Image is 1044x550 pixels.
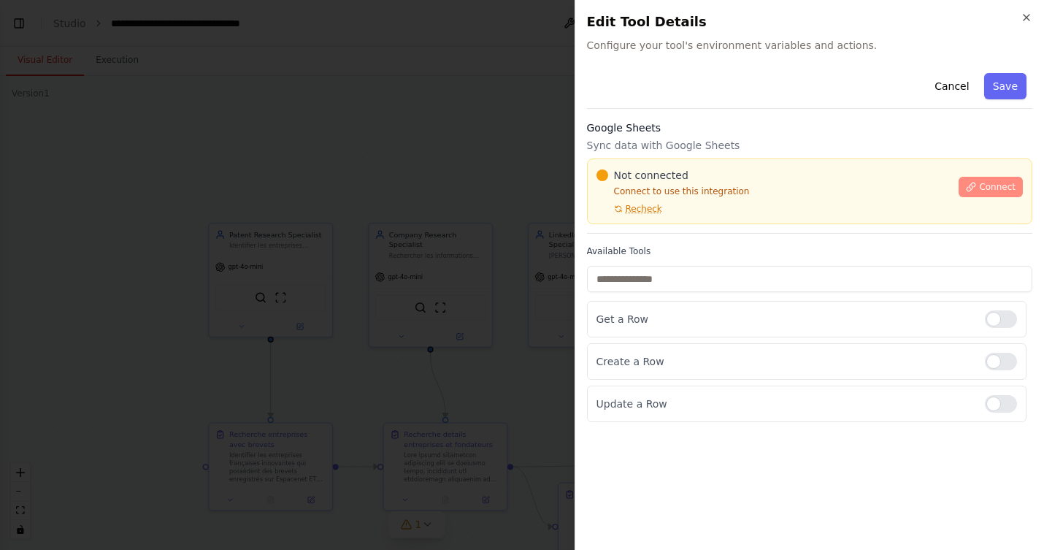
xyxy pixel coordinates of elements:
[587,121,1033,135] h3: Google Sheets
[626,203,662,215] span: Recheck
[614,168,688,183] span: Not connected
[959,177,1023,197] button: Connect
[596,312,974,326] p: Get a Row
[587,138,1033,153] p: Sync data with Google Sheets
[596,203,662,215] button: Recheck
[596,354,974,369] p: Create a Row
[596,397,974,411] p: Update a Row
[979,181,1016,193] span: Connect
[926,73,978,99] button: Cancel
[587,12,1033,32] h2: Edit Tool Details
[984,73,1026,99] button: Save
[596,186,951,197] p: Connect to use this integration
[587,245,1033,257] label: Available Tools
[587,38,1033,53] span: Configure your tool's environment variables and actions.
